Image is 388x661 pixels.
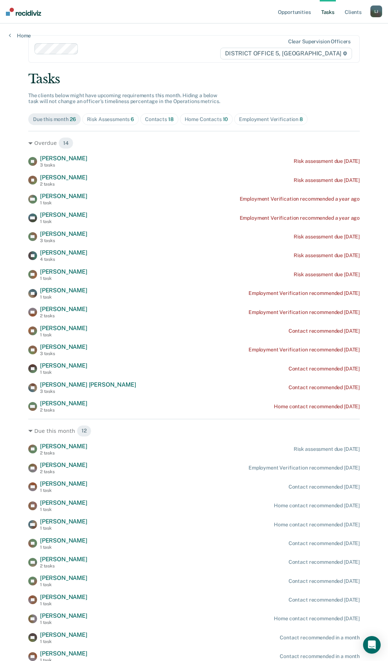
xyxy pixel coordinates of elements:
[289,484,360,490] div: Contact recommended [DATE]
[294,252,360,259] div: Risk assessment due [DATE]
[33,116,76,123] div: Due this month
[294,446,360,452] div: Risk assessment due [DATE]
[370,6,382,17] button: LJ
[249,309,360,315] div: Employment Verification recommended [DATE]
[40,488,87,493] div: 1 task
[40,594,87,600] span: [PERSON_NAME]
[40,276,87,281] div: 1 task
[40,362,87,369] span: [PERSON_NAME]
[28,425,360,437] div: Due this month 12
[289,366,360,372] div: Contact recommended [DATE]
[363,636,381,654] div: Open Intercom Messenger
[9,32,31,39] a: Home
[40,556,87,563] span: [PERSON_NAME]
[40,499,87,506] span: [PERSON_NAME]
[294,177,360,183] div: Risk assessment due [DATE]
[28,137,360,149] div: Overdue 14
[294,234,360,240] div: Risk assessment due [DATE]
[40,370,87,375] div: 1 task
[288,39,351,45] div: Clear supervision officers
[40,257,87,262] div: 4 tasks
[40,612,87,619] span: [PERSON_NAME]
[274,503,360,509] div: Home contact recommended [DATE]
[28,72,360,87] div: Tasks
[239,116,303,123] div: Employment Verification
[40,211,87,218] span: [PERSON_NAME]
[40,620,87,625] div: 1 task
[289,559,360,565] div: Contact recommended [DATE]
[40,563,87,569] div: 2 tasks
[40,313,87,318] div: 2 tasks
[289,597,360,603] div: Contact recommended [DATE]
[40,469,87,474] div: 2 tasks
[40,174,87,181] span: [PERSON_NAME]
[131,116,134,122] span: 6
[40,545,87,550] div: 1 task
[294,271,360,278] div: Risk assessment due [DATE]
[40,219,87,224] div: 1 task
[40,332,87,337] div: 1 task
[40,381,136,388] span: [PERSON_NAME] [PERSON_NAME]
[274,522,360,528] div: Home contact recommended [DATE]
[40,230,87,237] span: [PERSON_NAME]
[40,306,87,313] span: [PERSON_NAME]
[280,635,360,641] div: Contact recommended in a month
[40,343,87,350] span: [PERSON_NAME]
[249,347,360,353] div: Employment Verification recommended [DATE]
[40,287,87,294] span: [PERSON_NAME]
[40,526,87,531] div: 1 task
[240,196,360,202] div: Employment Verification recommended a year ago
[40,249,87,256] span: [PERSON_NAME]
[40,443,87,450] span: [PERSON_NAME]
[40,574,87,581] span: [PERSON_NAME]
[289,328,360,334] div: Contact recommended [DATE]
[77,425,91,437] span: 12
[40,268,87,275] span: [PERSON_NAME]
[40,537,87,544] span: [PERSON_NAME]
[40,518,87,525] span: [PERSON_NAME]
[40,639,87,644] div: 1 task
[40,389,136,394] div: 3 tasks
[300,116,303,122] span: 8
[40,182,87,187] div: 2 tasks
[168,116,174,122] span: 18
[40,507,87,512] div: 1 task
[145,116,174,123] div: Contacts
[249,290,360,296] div: Employment Verification recommended [DATE]
[223,116,228,122] span: 10
[40,582,87,587] div: 1 task
[40,193,87,200] span: [PERSON_NAME]
[289,384,360,391] div: Contact recommended [DATE]
[70,116,76,122] span: 26
[40,325,87,332] span: [PERSON_NAME]
[28,92,220,105] span: The clients below might have upcoming requirements this month. Hiding a below task will not chang...
[40,650,87,657] span: [PERSON_NAME]
[6,8,41,16] img: Recidiviz
[274,616,360,622] div: Home contact recommended [DATE]
[294,158,360,164] div: Risk assessment due [DATE]
[40,238,87,243] div: 3 tasks
[289,578,360,584] div: Contact recommended [DATE]
[40,631,87,638] span: [PERSON_NAME]
[40,351,87,356] div: 3 tasks
[40,408,87,413] div: 2 tasks
[40,601,87,606] div: 1 task
[240,215,360,221] div: Employment Verification recommended a year ago
[40,200,87,205] div: 1 task
[289,540,360,547] div: Contact recommended [DATE]
[249,465,360,471] div: Employment Verification recommended [DATE]
[280,653,360,660] div: Contact recommended in a month
[40,400,87,407] span: [PERSON_NAME]
[274,403,360,410] div: Home contact recommended [DATE]
[40,162,87,168] div: 3 tasks
[185,116,228,123] div: Home Contacts
[40,480,87,487] span: [PERSON_NAME]
[220,48,352,59] span: DISTRICT OFFICE 5, [GEOGRAPHIC_DATA]
[40,295,87,300] div: 1 task
[87,116,134,123] div: Risk Assessments
[370,6,382,17] div: L J
[40,155,87,162] span: [PERSON_NAME]
[40,450,87,456] div: 2 tasks
[58,137,73,149] span: 14
[40,461,87,468] span: [PERSON_NAME]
